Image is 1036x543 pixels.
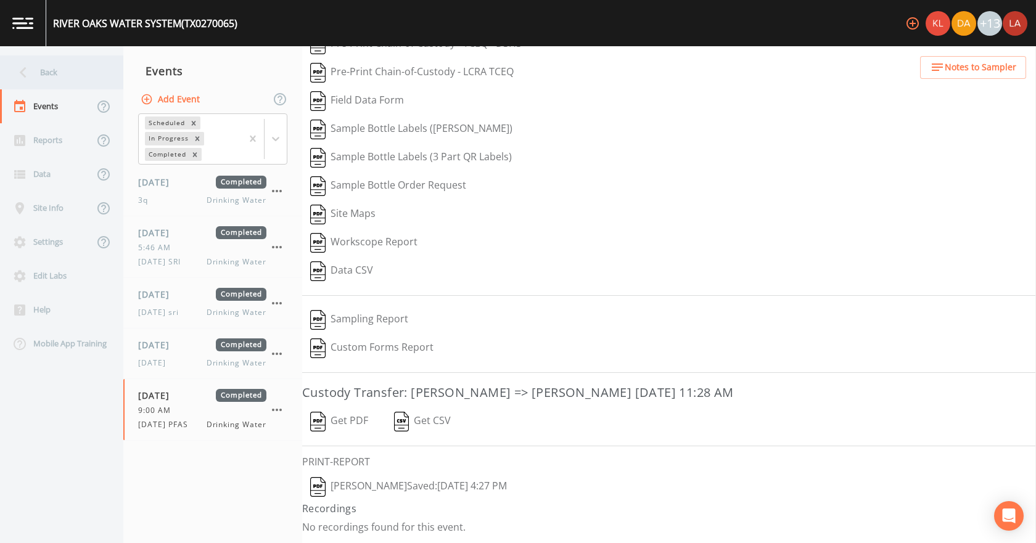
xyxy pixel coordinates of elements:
[207,419,266,430] span: Drinking Water
[138,195,155,206] span: 3q
[302,456,1036,468] h6: PRINT-REPORT
[310,233,326,253] img: svg%3e
[123,379,302,441] a: [DATE]Completed9:00 AM[DATE] PFASDrinking Water
[310,477,326,497] img: svg%3e
[138,242,178,253] span: 5:46 AM
[302,200,384,229] button: Site Maps
[926,11,950,36] img: 9c4450d90d3b8045b2e5fa62e4f92659
[53,16,237,31] div: RIVER OAKS WATER SYSTEM (TX0270065)
[188,148,202,161] div: Remove Completed
[385,407,459,436] button: Get CSV
[187,116,200,129] div: Remove Scheduled
[216,338,266,351] span: Completed
[920,56,1026,79] button: Notes to Sampler
[951,11,977,36] div: David Weber
[123,166,302,216] a: [DATE]Completed3qDrinking Water
[302,257,381,285] button: Data CSV
[302,473,515,501] button: [PERSON_NAME]Saved:[DATE] 4:27 PM
[925,11,951,36] div: Kler Teran
[302,59,522,87] button: Pre-Print Chain-of-Custody - LCRA TCEQ
[302,521,1036,533] p: No recordings found for this event.
[310,412,326,431] img: svg%3e
[216,226,266,239] span: Completed
[138,226,178,239] span: [DATE]
[302,501,1036,516] h4: Recordings
[1003,11,1027,36] img: cf6e799eed601856facf0d2563d1856d
[138,88,205,111] button: Add Event
[302,334,442,362] button: Custom Forms Report
[216,389,266,402] span: Completed
[138,389,178,402] span: [DATE]
[952,11,976,36] img: a84961a0472e9debc750dd08a004988d
[123,329,302,379] a: [DATE]Completed[DATE]Drinking Water
[302,115,520,144] button: Sample Bottle Labels ([PERSON_NAME])
[138,307,186,318] span: [DATE] sri
[138,357,173,369] span: [DATE]
[310,310,326,330] img: svg%3e
[302,87,412,115] button: Field Data Form
[123,278,302,329] a: [DATE]Completed[DATE] sriDrinking Water
[123,55,302,86] div: Events
[145,148,188,161] div: Completed
[994,501,1024,531] div: Open Intercom Messenger
[12,17,33,29] img: logo
[207,195,266,206] span: Drinking Water
[302,229,425,257] button: Workscope Report
[302,383,1036,402] h3: Custody Transfer: [PERSON_NAME] => [PERSON_NAME] [DATE] 11:28 AM
[945,60,1016,75] span: Notes to Sampler
[302,306,416,334] button: Sampling Report
[145,132,191,145] div: In Progress
[123,216,302,278] a: [DATE]Completed5:46 AM[DATE] SRIDrinking Water
[394,412,409,431] img: svg%3e
[138,256,188,267] span: [DATE] SRI
[310,205,326,224] img: svg%3e
[191,132,204,145] div: Remove In Progress
[310,63,326,83] img: svg%3e
[310,338,326,358] img: svg%3e
[145,116,187,129] div: Scheduled
[138,176,178,189] span: [DATE]
[138,338,178,351] span: [DATE]
[310,148,326,168] img: svg%3e
[310,91,326,111] img: svg%3e
[310,120,326,139] img: svg%3e
[302,407,376,436] button: Get PDF
[216,288,266,301] span: Completed
[138,405,178,416] span: 9:00 AM
[138,288,178,301] span: [DATE]
[302,144,520,172] button: Sample Bottle Labels (3 Part QR Labels)
[216,176,266,189] span: Completed
[302,172,474,200] button: Sample Bottle Order Request
[310,176,326,196] img: svg%3e
[977,11,1002,36] div: +13
[310,261,326,281] img: svg%3e
[207,357,266,369] span: Drinking Water
[207,307,266,318] span: Drinking Water
[207,256,266,267] span: Drinking Water
[138,419,195,430] span: [DATE] PFAS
